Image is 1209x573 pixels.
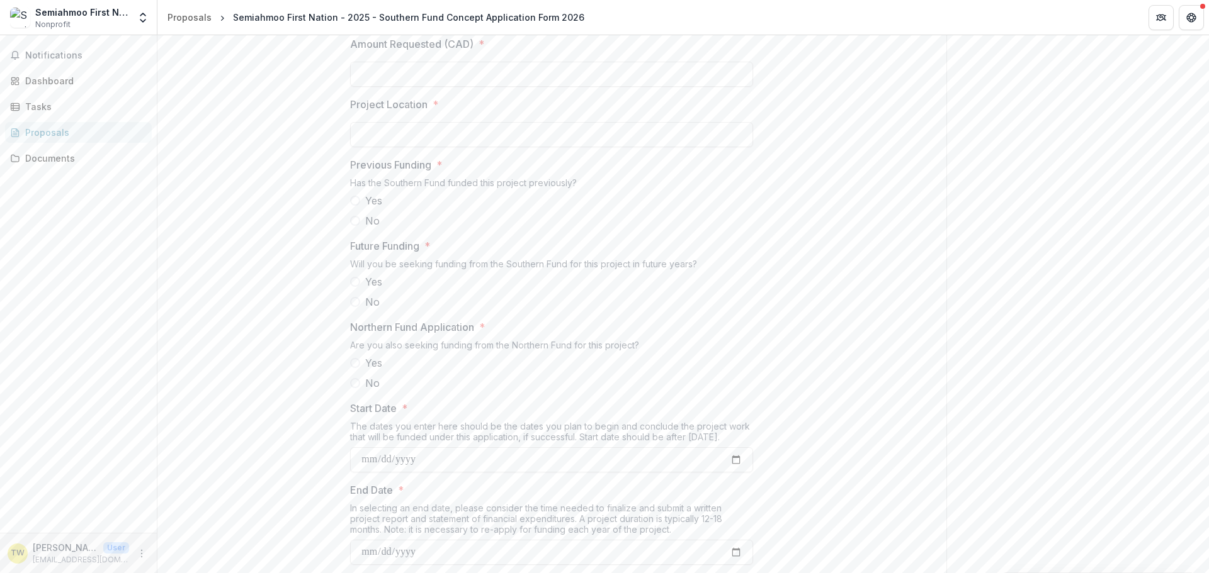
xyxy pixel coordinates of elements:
p: User [103,542,129,554]
nav: breadcrumb [162,8,589,26]
button: Get Help [1179,5,1204,30]
div: Proposals [167,11,212,24]
div: In selecting an end date, please consider the time needed to finalize and submit a written projec... [350,503,753,540]
a: Dashboard [5,70,152,91]
div: Are you also seeking funding from the Northern Fund for this project? [350,340,753,355]
p: Start Date [350,401,397,416]
p: [EMAIL_ADDRESS][DOMAIN_NAME] [33,554,129,565]
p: Northern Fund Application [350,320,474,335]
p: Future Funding [350,238,419,253]
a: Tasks [5,96,152,117]
button: Partners [1149,5,1174,30]
span: Notifications [25,50,147,61]
div: The dates you enter here should be the dates you plan to begin and conclude the project work that... [350,421,753,447]
div: Tony Wong [11,549,25,557]
div: Semiahmoo First Nation - 2025 - Southern Fund Concept Application Form 2026 [233,11,584,24]
div: Will you be seeking funding from the Southern Fund for this project in future years? [350,259,753,274]
p: End Date [350,482,393,498]
span: Nonprofit [35,19,71,30]
span: No [365,294,380,309]
div: Semiahmoo First Nation [35,6,129,19]
div: Documents [25,152,142,165]
button: Notifications [5,45,152,65]
a: Proposals [5,122,152,143]
button: Open entity switcher [134,5,152,30]
p: [PERSON_NAME] [33,541,98,554]
img: Semiahmoo First Nation [10,8,30,28]
button: More [134,546,149,561]
div: Tasks [25,100,142,113]
a: Documents [5,148,152,169]
p: Project Location [350,97,428,112]
p: Previous Funding [350,157,431,172]
span: No [365,376,380,391]
div: Has the Southern Fund funded this project previously? [350,177,753,193]
span: Yes [365,193,382,208]
div: Dashboard [25,74,142,87]
span: No [365,213,380,228]
span: Yes [365,274,382,289]
div: Proposals [25,126,142,139]
a: Proposals [162,8,217,26]
p: Amount Requested (CAD) [350,36,474,52]
span: Yes [365,355,382,370]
